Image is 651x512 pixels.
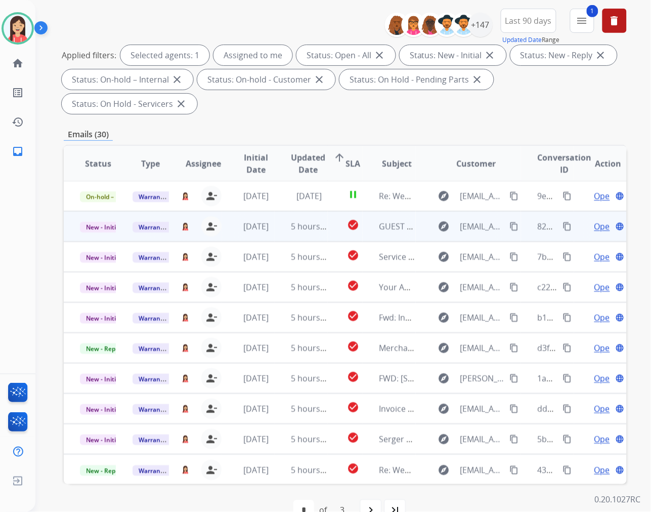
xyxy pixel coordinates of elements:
p: Emails (30) [64,128,113,141]
mat-icon: explore [438,372,450,384]
mat-icon: explore [438,220,450,232]
span: [DATE] [244,464,269,476]
mat-icon: content_copy [510,191,519,201]
span: Open [594,464,615,476]
mat-icon: content_copy [563,404,572,413]
mat-icon: content_copy [563,222,572,231]
span: Conversation ID [537,151,591,176]
mat-icon: check_circle [347,371,359,383]
img: agent-avatar [182,313,189,322]
mat-icon: inbox [12,145,24,157]
mat-icon: content_copy [510,374,519,383]
span: [EMAIL_ADDRESS][DOMAIN_NAME] [460,251,505,263]
mat-icon: close [471,73,484,86]
mat-icon: person_remove [205,342,218,354]
span: [EMAIL_ADDRESS][DOMAIN_NAME] [460,464,505,476]
mat-icon: language [616,435,625,444]
span: Type [141,157,160,170]
span: Warranty Ops [133,283,185,293]
mat-icon: check_circle [347,462,359,475]
div: Selected agents: 1 [120,45,209,65]
span: [EMAIL_ADDRESS][DOMAIN_NAME] [460,220,505,232]
div: +147 [468,13,493,37]
mat-icon: check_circle [347,280,359,292]
span: Last 90 days [505,19,552,23]
span: New - Initial [80,313,127,324]
span: [PERSON_NAME][EMAIL_ADDRESS][DOMAIN_NAME] [460,372,505,384]
span: [DATE] [244,342,269,353]
mat-icon: history [12,116,24,128]
span: 5 hours ago [291,434,336,445]
span: Status [85,157,111,170]
mat-icon: content_copy [510,343,519,352]
button: Last 90 days [501,9,556,33]
span: [DATE] [244,282,269,293]
span: Open [594,281,615,293]
mat-icon: menu [576,15,588,27]
span: Open [594,433,615,445]
mat-icon: explore [438,342,450,354]
mat-icon: explore [438,403,450,415]
span: Open [594,311,615,324]
mat-icon: check_circle [347,310,359,322]
span: 5 hours ago [291,464,336,476]
span: Warranty Ops [133,222,185,232]
mat-icon: language [616,374,625,383]
span: Warranty Ops [133,374,185,384]
mat-icon: check_circle [347,219,359,231]
mat-icon: pause [347,188,359,201]
span: Warranty Ops [133,435,185,445]
div: Status: New - Reply [510,45,617,65]
span: New - Initial [80,222,127,232]
span: New - Initial [80,404,127,415]
mat-icon: content_copy [510,313,519,322]
mat-icon: explore [438,311,450,324]
span: [DATE] [244,221,269,232]
span: Open [594,190,615,202]
p: Applied filters: [62,49,116,61]
span: New - Reply [80,465,126,476]
span: [EMAIL_ADDRESS][DOMAIN_NAME] [460,433,505,445]
mat-icon: check_circle [347,431,359,444]
img: agent-avatar [182,283,189,291]
span: Customer [456,157,496,170]
img: agent-avatar [182,222,189,230]
span: Warranty Ops [133,313,185,324]
mat-icon: content_copy [563,283,572,292]
img: agent-avatar [182,192,189,200]
span: [EMAIL_ADDRESS][DOMAIN_NAME] [460,190,505,202]
span: Initial Date [238,151,274,176]
mat-icon: person_remove [205,464,218,476]
span: [DATE] [244,434,269,445]
mat-icon: person_remove [205,251,218,263]
mat-icon: close [171,73,183,86]
mat-icon: person_remove [205,372,218,384]
mat-icon: person_remove [205,403,218,415]
div: Status: On-hold – Internal [62,69,193,90]
th: Action [574,146,627,181]
mat-icon: content_copy [563,343,572,352]
mat-icon: content_copy [510,465,519,475]
mat-icon: list_alt [12,87,24,99]
div: Status: On-hold - Customer [197,69,335,90]
mat-icon: language [616,252,625,261]
span: Serger Warranty Claim [379,434,465,445]
span: New - Initial [80,374,127,384]
mat-icon: home [12,57,24,69]
mat-icon: person_remove [205,190,218,202]
span: Open [594,251,615,263]
span: Open [594,372,615,384]
span: Your Adorama Invoice # 36438115 [379,282,509,293]
img: agent-avatar [182,465,189,474]
span: SLA [345,157,360,170]
mat-icon: content_copy [510,404,519,413]
mat-icon: person_remove [205,433,218,445]
span: Assignee [186,157,221,170]
span: Warranty Ops [133,252,185,263]
span: Open [594,403,615,415]
mat-icon: close [373,49,385,61]
span: [DATE] [244,190,269,202]
mat-icon: language [616,404,625,413]
mat-icon: language [616,222,625,231]
mat-icon: content_copy [563,191,572,201]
